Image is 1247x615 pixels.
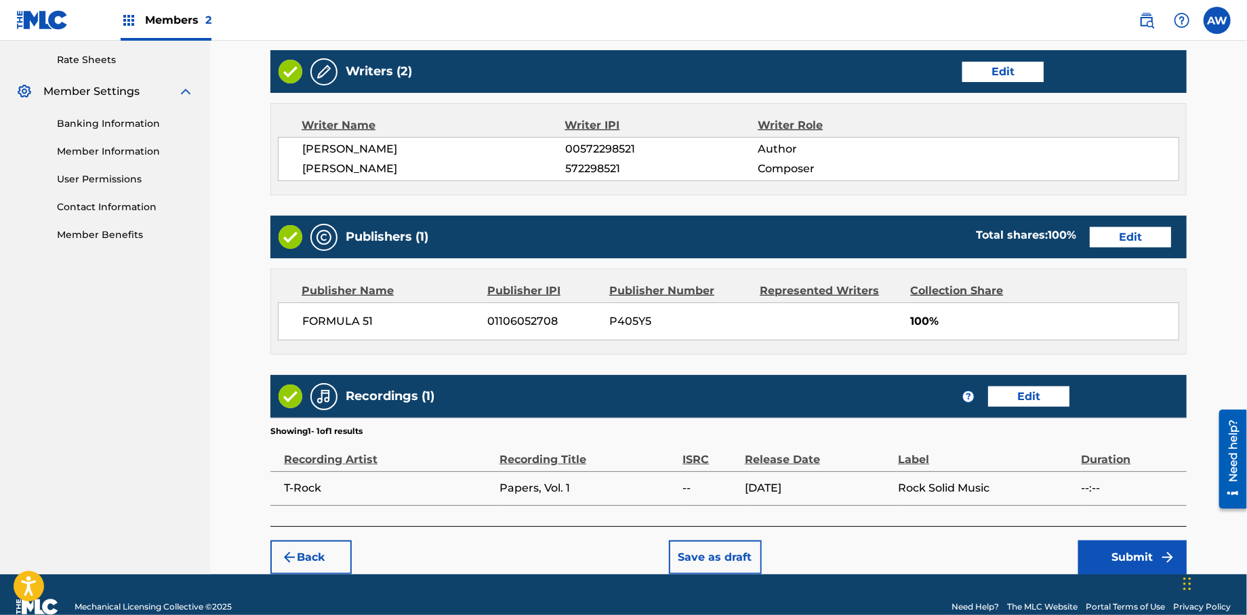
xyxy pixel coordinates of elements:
a: Rate Sheets [57,53,194,67]
img: Top Rightsholders [121,12,137,28]
span: Mechanical Licensing Collective © 2025 [75,601,232,613]
div: Release Date [745,437,891,468]
span: Rock Solid Music [898,480,1074,496]
div: Recording Artist [284,437,493,468]
span: Composer [758,161,933,177]
img: logo [16,599,58,615]
img: Valid [279,225,302,249]
a: Portal Terms of Use [1086,601,1165,613]
img: Publishers [316,229,332,245]
a: The MLC Website [1007,601,1078,613]
button: Back [270,540,352,574]
div: Label [898,437,1074,468]
button: Submit [1078,540,1187,574]
span: [PERSON_NAME] [302,161,565,177]
span: [DATE] [745,480,891,496]
a: Member Information [57,144,194,159]
img: expand [178,83,194,100]
a: Public Search [1133,7,1160,34]
img: Writers [316,64,332,80]
span: Members [145,12,211,28]
div: User Menu [1204,7,1231,34]
button: Edit [988,386,1069,407]
div: Help [1168,7,1195,34]
div: ISRC [682,437,738,468]
div: Drag [1183,563,1191,604]
div: Recording Title [499,437,676,468]
a: Privacy Policy [1173,601,1231,613]
a: Need Help? [952,601,999,613]
span: ? [963,391,974,402]
img: help [1174,12,1190,28]
div: Duration [1082,437,1180,468]
iframe: Resource Center [1209,404,1247,513]
span: 00572298521 [565,141,758,157]
span: FORMULA 51 [302,313,478,330]
div: Collection Share [910,283,1042,299]
img: f7272a7cc735f4ea7f67.svg [1160,549,1176,566]
span: 572298521 [565,161,758,177]
span: Member Settings [43,83,140,100]
iframe: Chat Widget [1179,550,1247,615]
p: Showing 1 - 1 of 1 results [270,425,363,437]
span: 100% [910,313,1179,330]
img: Valid [279,60,302,83]
span: 100 % [1048,229,1076,241]
div: Publisher Name [302,283,477,299]
img: MLC Logo [16,10,68,30]
div: Writer IPI [565,117,758,134]
button: Edit [962,62,1044,82]
div: Writer Name [302,117,565,134]
img: Member Settings [16,83,33,100]
span: [PERSON_NAME] [302,141,565,157]
span: --:-- [1082,480,1180,496]
div: Represented Writers [760,283,900,299]
span: Papers, Vol. 1 [499,480,676,496]
img: 7ee5dd4eb1f8a8e3ef2f.svg [281,549,298,566]
button: Edit [1090,227,1171,247]
span: Author [758,141,933,157]
a: Member Benefits [57,228,194,242]
span: 01106052708 [488,313,600,330]
a: User Permissions [57,172,194,186]
span: 2 [205,14,211,26]
img: search [1139,12,1155,28]
a: Banking Information [57,117,194,131]
span: P405Y5 [609,313,750,330]
h5: Recordings (1) [346,389,434,404]
div: Total shares: [976,227,1076,243]
span: -- [682,480,738,496]
h5: Writers (2) [346,64,412,79]
div: Publisher Number [609,283,750,299]
img: Recordings [316,389,332,405]
div: Writer Role [758,117,933,134]
span: T-Rock [284,480,493,496]
img: Valid [279,384,302,408]
h5: Publishers (1) [346,229,428,245]
a: Contact Information [57,200,194,214]
button: Save as draft [669,540,762,574]
div: Publisher IPI [487,283,599,299]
